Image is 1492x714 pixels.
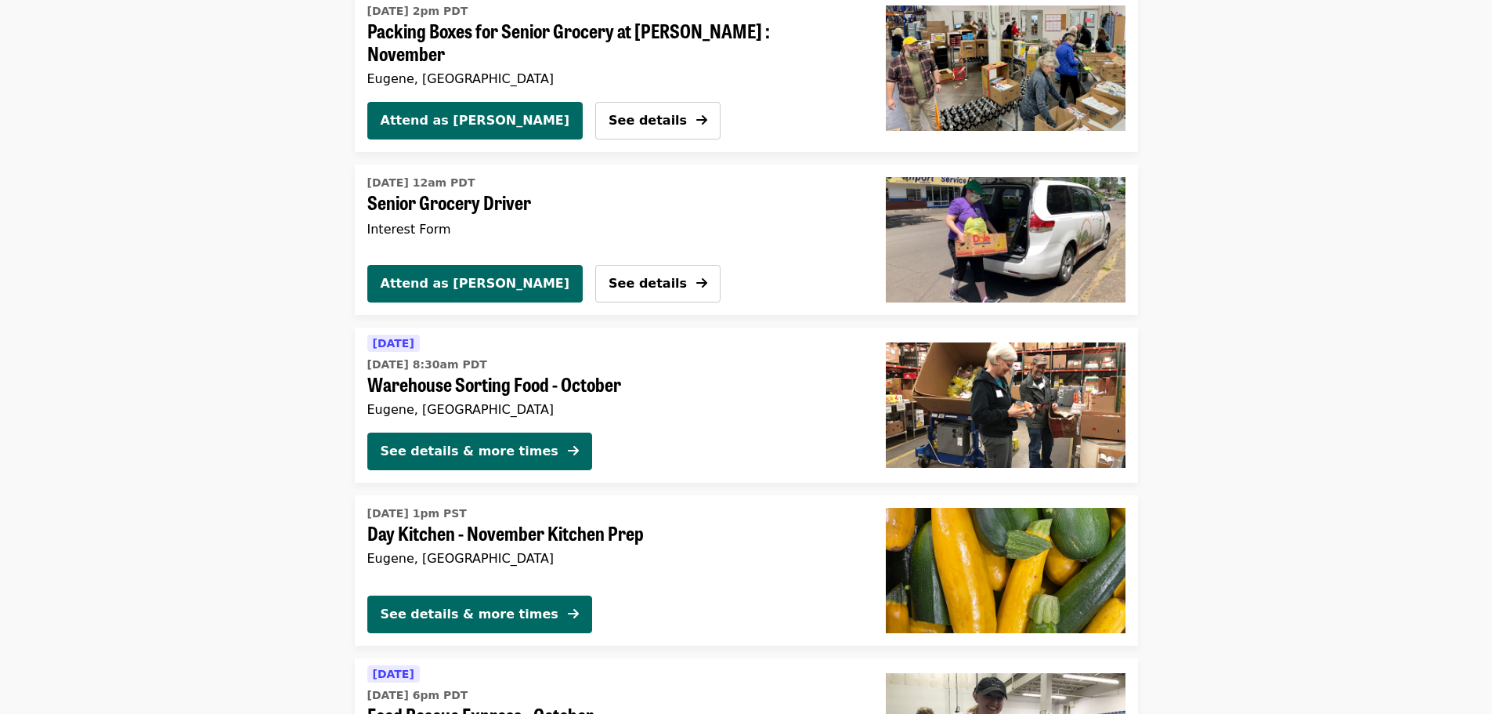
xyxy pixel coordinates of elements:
[367,687,468,704] time: [DATE] 6pm PDT
[367,373,861,396] span: Warehouse Sorting Food - October
[696,276,707,291] i: arrow-right icon
[381,442,558,461] div: See details & more times
[568,607,579,622] i: arrow-right icon
[886,343,1125,468] img: Warehouse Sorting Food - October organized by FOOD For Lane County
[367,20,848,65] span: Packing Boxes for Senior Grocery at [PERSON_NAME] : November
[696,113,707,128] i: arrow-right icon
[886,177,1125,303] img: Senior Grocery Driver organized by FOOD For Lane County
[609,113,687,128] span: See details
[367,596,592,633] button: See details & more times
[886,5,1125,131] img: Packing Boxes for Senior Grocery at Bailey Hill : November organized by FOOD For Lane County
[873,165,1138,315] a: Senior Grocery Driver
[595,102,721,140] button: See details
[367,522,861,545] span: Day Kitchen - November Kitchen Prep
[367,71,848,86] div: Eugene, [GEOGRAPHIC_DATA]
[367,222,451,237] span: Interest Form
[367,265,583,303] button: Attend as [PERSON_NAME]
[886,508,1125,633] img: Day Kitchen - November Kitchen Prep organized by FOOD For Lane County
[367,102,583,140] button: Attend as [PERSON_NAME]
[367,175,475,191] time: [DATE] 12am PDT
[367,551,861,566] div: Eugene, [GEOGRAPHIC_DATA]
[373,668,414,680] span: [DATE]
[595,265,721,303] button: See details
[381,605,558,624] div: See details & more times
[355,495,1138,646] a: See details for "Day Kitchen - November Kitchen Prep"
[367,3,468,20] time: [DATE] 2pm PDT
[367,171,848,245] a: See details for "Senior Grocery Driver"
[367,191,848,214] span: Senior Grocery Driver
[367,402,861,417] div: Eugene, [GEOGRAPHIC_DATA]
[367,357,487,373] time: [DATE] 8:30am PDT
[355,328,1138,483] a: See details for "Warehouse Sorting Food - October"
[367,433,592,470] button: See details & more times
[381,274,570,293] span: Attend as [PERSON_NAME]
[367,506,467,522] time: [DATE] 1pm PST
[568,444,579,458] i: arrow-right icon
[609,276,687,291] span: See details
[381,111,570,130] span: Attend as [PERSON_NAME]
[373,337,414,350] span: [DATE]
